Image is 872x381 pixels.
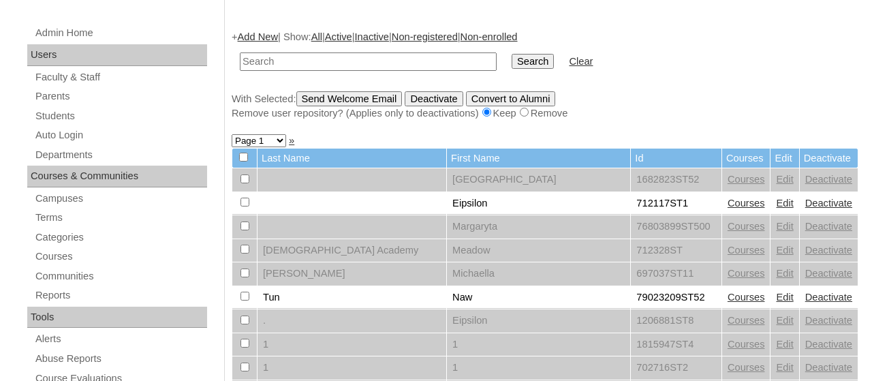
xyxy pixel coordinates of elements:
[805,245,852,256] a: Deactivate
[27,44,207,66] div: Users
[355,31,390,42] a: Inactive
[728,315,765,326] a: Courses
[728,268,765,279] a: Courses
[447,309,630,333] td: Eipsilon
[631,356,721,380] td: 702716ST2
[466,91,556,106] input: Convert to Alumni
[805,268,852,279] a: Deactivate
[631,149,721,168] td: Id
[232,30,858,120] div: + | Show: | | | |
[776,268,793,279] a: Edit
[631,168,721,192] td: 1682823ST52
[805,339,852,350] a: Deactivate
[805,198,852,209] a: Deactivate
[728,245,765,256] a: Courses
[447,168,630,192] td: [GEOGRAPHIC_DATA]
[258,286,446,309] td: Tun
[722,149,770,168] td: Courses
[800,149,858,168] td: Deactivate
[776,315,793,326] a: Edit
[631,309,721,333] td: 1206881ST8
[447,356,630,380] td: 1
[770,149,798,168] td: Edit
[728,174,765,185] a: Courses
[258,356,446,380] td: 1
[631,286,721,309] td: 79023209ST52
[34,108,207,125] a: Students
[512,54,554,69] input: Search
[805,315,852,326] a: Deactivate
[311,31,322,42] a: All
[805,292,852,303] a: Deactivate
[258,239,446,262] td: [DEMOGRAPHIC_DATA] Academy
[728,362,765,373] a: Courses
[631,333,721,356] td: 1815947ST4
[238,31,278,42] a: Add New
[405,91,463,106] input: Deactivate
[34,248,207,265] a: Courses
[447,262,630,286] td: Michaella
[776,339,793,350] a: Edit
[805,362,852,373] a: Deactivate
[34,287,207,304] a: Reports
[34,147,207,164] a: Departments
[447,192,630,215] td: Eipsilon
[776,362,793,373] a: Edit
[258,149,446,168] td: Last Name
[461,31,518,42] a: Non-enrolled
[631,192,721,215] td: 712117ST1
[447,333,630,356] td: 1
[258,309,446,333] td: .
[392,31,458,42] a: Non-registered
[34,190,207,207] a: Campuses
[34,331,207,348] a: Alerts
[240,52,497,71] input: Search
[776,174,793,185] a: Edit
[728,221,765,232] a: Courses
[27,166,207,187] div: Courses & Communities
[34,127,207,144] a: Auto Login
[776,245,793,256] a: Edit
[258,262,446,286] td: [PERSON_NAME]
[776,292,793,303] a: Edit
[447,215,630,239] td: Margaryta
[232,91,858,121] div: With Selected:
[34,209,207,226] a: Terms
[805,174,852,185] a: Deactivate
[34,350,207,367] a: Abuse Reports
[34,268,207,285] a: Communities
[631,215,721,239] td: 76803899ST500
[447,239,630,262] td: Meadow
[569,56,593,67] a: Clear
[27,307,207,329] div: Tools
[805,221,852,232] a: Deactivate
[34,25,207,42] a: Admin Home
[631,239,721,262] td: 712328ST
[728,198,765,209] a: Courses
[776,221,793,232] a: Edit
[447,149,630,168] td: First Name
[34,88,207,105] a: Parents
[232,106,858,121] div: Remove user repository? (Applies only to deactivations) Keep Remove
[631,262,721,286] td: 697037ST11
[34,69,207,86] a: Faculty & Staff
[34,229,207,246] a: Categories
[325,31,352,42] a: Active
[447,286,630,309] td: Naw
[296,91,403,106] input: Send Welcome Email
[728,339,765,350] a: Courses
[776,198,793,209] a: Edit
[728,292,765,303] a: Courses
[258,333,446,356] td: 1
[289,135,294,146] a: »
